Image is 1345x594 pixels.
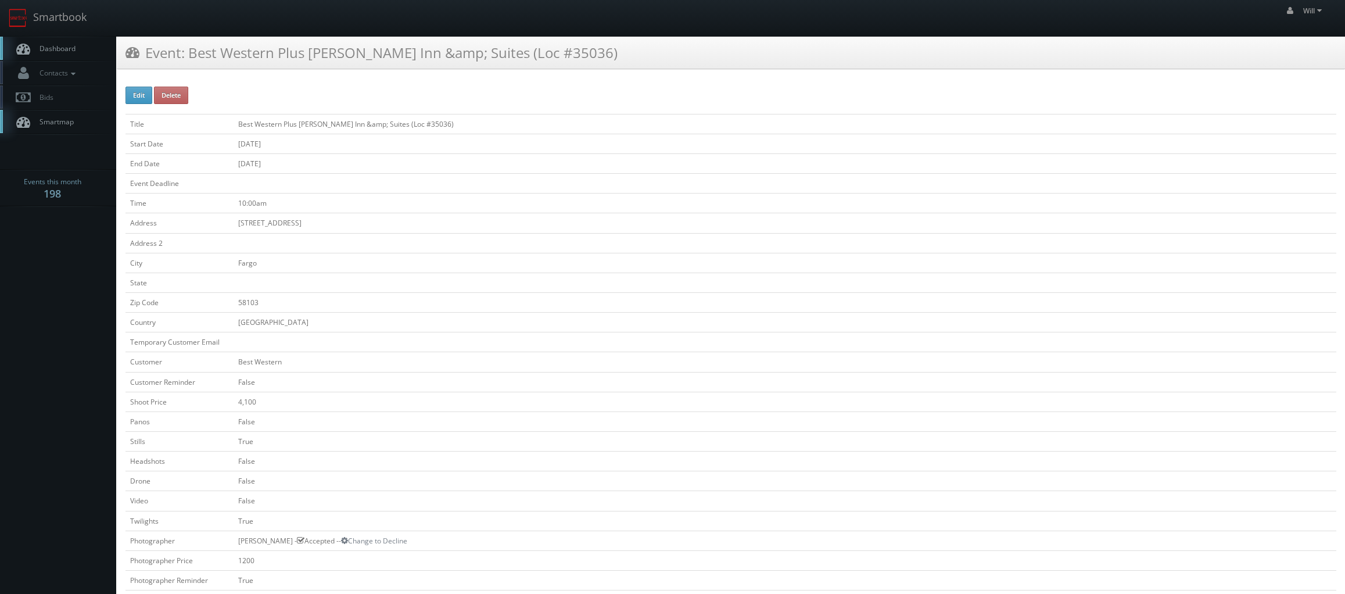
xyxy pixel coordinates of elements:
td: Shoot Price [125,392,234,411]
td: Best Western [234,352,1336,372]
td: Customer [125,352,234,372]
td: Twilights [125,511,234,531]
td: Address [125,213,234,233]
h3: Event: Best Western Plus [PERSON_NAME] Inn &amp; Suites (Loc #35036) [125,42,618,63]
td: State [125,273,234,292]
td: [GEOGRAPHIC_DATA] [234,313,1336,332]
td: Panos [125,411,234,431]
td: 58103 [234,292,1336,312]
td: Best Western Plus [PERSON_NAME] Inn &amp; Suites (Loc #35036) [234,114,1336,134]
td: False [234,452,1336,471]
td: Event Deadline [125,174,234,194]
button: Edit [125,87,152,104]
td: Title [125,114,234,134]
a: Change to Decline [341,536,407,546]
td: Fargo [234,253,1336,273]
td: Drone [125,471,234,491]
td: False [234,372,1336,392]
td: Zip Code [125,292,234,312]
td: City [125,253,234,273]
button: Delete [154,87,188,104]
span: Events this month [24,176,81,188]
td: Time [125,194,234,213]
td: 10:00am [234,194,1336,213]
td: True [234,431,1336,451]
td: 4,100 [234,392,1336,411]
td: Photographer Reminder [125,570,234,590]
td: [PERSON_NAME] - Accepted -- [234,531,1336,550]
td: Video [125,491,234,511]
span: Smartmap [34,117,74,127]
span: Will [1303,6,1325,16]
td: False [234,471,1336,491]
span: Bids [34,92,53,102]
td: Photographer Price [125,550,234,570]
td: [STREET_ADDRESS] [234,213,1336,233]
td: True [234,570,1336,590]
td: Temporary Customer Email [125,332,234,352]
td: False [234,491,1336,511]
strong: 198 [44,187,61,201]
td: True [234,511,1336,531]
td: False [234,411,1336,431]
td: Photographer [125,531,234,550]
td: 1200 [234,550,1336,570]
td: Country [125,313,234,332]
td: [DATE] [234,134,1336,153]
img: smartbook-logo.png [9,9,27,27]
span: Dashboard [34,44,76,53]
td: [DATE] [234,153,1336,173]
td: Stills [125,431,234,451]
span: Contacts [34,68,78,78]
td: End Date [125,153,234,173]
td: Headshots [125,452,234,471]
td: Customer Reminder [125,372,234,392]
td: Start Date [125,134,234,153]
td: Address 2 [125,233,234,253]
